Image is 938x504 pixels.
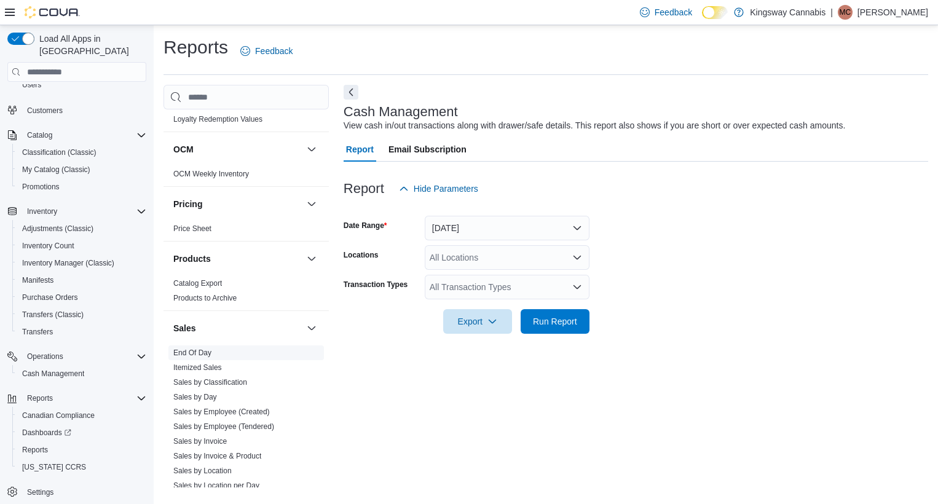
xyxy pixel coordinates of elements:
[22,310,84,320] span: Transfers (Classic)
[22,204,146,219] span: Inventory
[22,241,74,251] span: Inventory Count
[17,460,91,474] a: [US_STATE] CCRS
[12,289,151,306] button: Purchase Orders
[12,237,151,254] button: Inventory Count
[17,443,146,457] span: Reports
[22,128,146,143] span: Catalog
[17,273,146,288] span: Manifests
[17,408,146,423] span: Canadian Compliance
[12,323,151,341] button: Transfers
[27,130,52,140] span: Catalog
[830,5,833,20] p: |
[22,128,57,143] button: Catalog
[12,161,151,178] button: My Catalog (Classic)
[22,293,78,302] span: Purchase Orders
[34,33,146,57] span: Load All Apps in [GEOGRAPHIC_DATA]
[2,390,151,407] button: Reports
[17,145,101,160] a: Classification (Classic)
[17,425,76,440] a: Dashboards
[22,411,95,420] span: Canadian Compliance
[17,221,98,236] a: Adjustments (Classic)
[164,276,329,310] div: Products
[173,198,302,210] button: Pricing
[173,467,232,475] a: Sales by Location
[173,363,222,372] a: Itemized Sales
[255,45,293,57] span: Feedback
[17,77,46,92] a: Users
[12,365,151,382] button: Cash Management
[173,481,259,490] a: Sales by Location per Day
[17,325,146,339] span: Transfers
[22,327,53,337] span: Transfers
[173,253,302,265] button: Products
[173,378,247,387] a: Sales by Classification
[17,325,58,339] a: Transfers
[2,101,151,119] button: Customers
[22,258,114,268] span: Inventory Manager (Classic)
[572,282,582,292] button: Open list of options
[22,275,53,285] span: Manifests
[17,221,146,236] span: Adjustments (Classic)
[173,143,194,156] h3: OCM
[533,315,577,328] span: Run Report
[22,102,146,117] span: Customers
[394,176,483,201] button: Hide Parameters
[22,485,58,500] a: Settings
[17,256,119,270] a: Inventory Manager (Classic)
[17,256,146,270] span: Inventory Manager (Classic)
[22,182,60,192] span: Promotions
[22,462,86,472] span: [US_STATE] CCRS
[17,179,146,194] span: Promotions
[27,207,57,216] span: Inventory
[443,309,512,334] button: Export
[173,408,270,416] a: Sales by Employee (Created)
[173,224,211,233] a: Price Sheet
[857,5,928,20] p: [PERSON_NAME]
[346,137,374,162] span: Report
[388,137,467,162] span: Email Subscription
[164,221,329,241] div: Pricing
[22,391,58,406] button: Reports
[17,145,146,160] span: Classification (Classic)
[702,6,728,19] input: Dark Mode
[17,179,65,194] a: Promotions
[344,85,358,100] button: Next
[173,253,211,265] h3: Products
[27,487,53,497] span: Settings
[414,183,478,195] span: Hide Parameters
[17,425,146,440] span: Dashboards
[12,459,151,476] button: [US_STATE] CCRS
[173,422,274,431] a: Sales by Employee (Tendered)
[173,322,196,334] h3: Sales
[173,322,302,334] button: Sales
[173,279,222,288] a: Catalog Export
[12,76,151,93] button: Users
[22,80,41,90] span: Users
[173,143,302,156] button: OCM
[22,165,90,175] span: My Catalog (Classic)
[17,290,146,305] span: Purchase Orders
[17,290,83,305] a: Purchase Orders
[304,321,319,336] button: Sales
[344,104,458,119] h3: Cash Management
[22,391,146,406] span: Reports
[173,115,262,124] a: Loyalty Redemption Values
[173,348,211,357] a: End Of Day
[173,452,261,460] a: Sales by Invoice & Product
[12,441,151,459] button: Reports
[173,294,237,302] a: Products to Archive
[27,393,53,403] span: Reports
[17,460,146,474] span: Washington CCRS
[22,103,68,118] a: Customers
[173,170,249,178] a: OCM Weekly Inventory
[572,253,582,262] button: Open list of options
[22,148,97,157] span: Classification (Classic)
[22,445,48,455] span: Reports
[12,178,151,195] button: Promotions
[22,349,68,364] button: Operations
[838,5,853,20] div: Michelle Corrigall
[27,106,63,116] span: Customers
[22,224,93,234] span: Adjustments (Classic)
[17,443,53,457] a: Reports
